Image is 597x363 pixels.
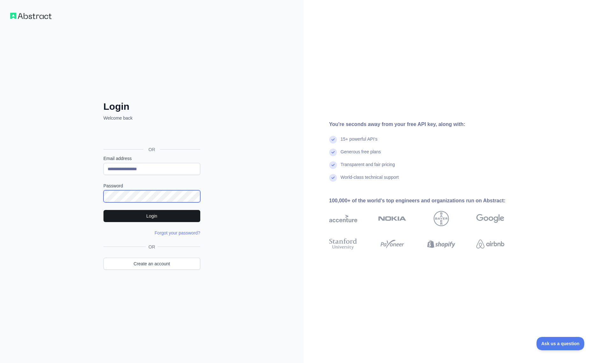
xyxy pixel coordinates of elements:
iframe: Toggle Customer Support [537,337,584,350]
iframe: Sign in with Google Button [100,128,202,142]
p: Welcome back [103,115,200,121]
span: OR [146,244,158,250]
div: Transparent and fair pricing [341,161,395,174]
a: Forgot your password? [155,230,200,235]
div: Sign in with Google. Opens in new tab [103,128,199,142]
img: check mark [329,161,337,169]
div: You're seconds away from your free API key, along with: [329,121,525,128]
img: check mark [329,136,337,143]
button: Login [103,210,200,222]
label: Password [103,183,200,189]
img: nokia [378,211,406,226]
span: OR [143,146,160,153]
img: stanford university [329,237,357,251]
label: Email address [103,155,200,162]
div: World-class technical support [341,174,399,187]
img: shopify [427,237,455,251]
a: Create an account [103,258,200,270]
div: 100,000+ of the world's top engineers and organizations run on Abstract: [329,197,525,205]
img: accenture [329,211,357,226]
img: Workflow [10,13,52,19]
img: google [476,211,504,226]
img: bayer [434,211,449,226]
h2: Login [103,101,200,112]
div: 15+ powerful API's [341,136,378,149]
div: Generous free plans [341,149,381,161]
img: check mark [329,149,337,156]
img: payoneer [378,237,406,251]
img: check mark [329,174,337,182]
img: airbnb [476,237,504,251]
